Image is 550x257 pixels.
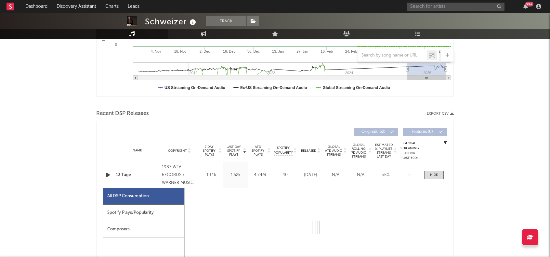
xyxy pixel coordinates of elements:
div: 40 [274,172,296,178]
button: Features(0) [403,128,447,136]
button: Originals(32) [354,128,398,136]
span: Originals ( 32 ) [359,130,388,134]
div: 99 + [525,2,533,6]
span: Global Rolling 7D Audio Streams [350,143,368,159]
div: 10.1k [201,172,222,178]
span: Spotify Popularity [274,146,293,155]
text: Ex-US Streaming On-Demand Audio [240,85,307,90]
div: <5% [375,172,397,178]
a: 13 Tage [116,172,159,178]
div: All DSP Consumption [103,188,184,205]
span: Features ( 0 ) [407,130,437,134]
div: All DSP Consumption [107,192,149,200]
span: Recent DSP Releases [96,110,149,118]
span: ATD Spotify Plays [249,145,267,157]
span: 7 Day Spotify Plays [201,145,218,157]
text: 0 [115,43,117,46]
text: Global Streaming On-Demand Audio [323,85,390,90]
input: Search for artists [407,3,504,11]
div: 1.52k [225,172,246,178]
input: Search by song name or URL [358,53,427,58]
span: Last Day Spotify Plays [225,145,242,157]
span: Copyright [168,149,187,153]
button: 99+ [523,4,528,9]
button: Export CSV [427,112,454,116]
div: 4.74M [249,172,270,178]
div: Spotify Plays/Popularity [103,205,184,221]
text: US Streaming On-Demand Audio [164,85,225,90]
span: Estimated % Playlist Streams Last Day [375,143,393,159]
span: Global ATD Audio Streams [325,145,343,157]
div: Global Streaming Trend (Last 60D) [400,141,419,161]
div: Composers [103,221,184,238]
button: Track [206,16,246,26]
div: 1987 WEA RECORDS / WARNER MUSIC GERMANY [162,163,197,187]
div: [DATE] [300,172,321,178]
span: Released [301,149,316,153]
div: N/A [325,172,347,178]
div: Name [116,148,159,153]
div: Schweizer [145,16,198,27]
div: N/A [350,172,372,178]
